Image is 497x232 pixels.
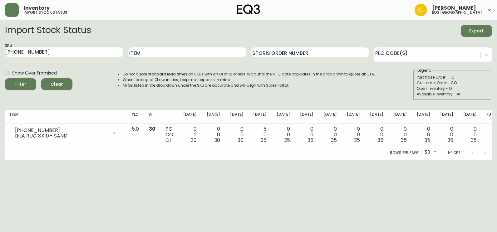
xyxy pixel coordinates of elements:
[347,126,360,143] div: 0 0
[365,110,388,124] th: [DATE]
[202,110,225,124] th: [DATE]
[463,126,477,143] div: 0 0
[331,137,337,144] span: 35
[15,80,26,88] div: Filter
[447,137,453,144] span: 35
[415,4,427,16] img: 7836c8950ad67d536e8437018b5c2533
[377,137,383,144] span: 35
[401,137,407,144] span: 35
[432,6,476,11] span: [PERSON_NAME]
[424,137,430,144] span: 35
[183,126,197,143] div: 0 2
[149,125,155,133] span: 30
[123,71,375,77] li: Do not quote standard lead times on SKUs with an OI of 10 or less. Wait until the MFG date popula...
[165,126,173,143] div: PO CO
[191,137,197,144] span: 30
[466,27,487,35] span: Export
[390,150,420,156] p: Rows per page:
[432,11,482,14] h5: eq3 [GEOGRAPHIC_DATA]
[127,124,144,146] td: 5.0
[272,110,295,124] th: [DATE]
[461,25,492,37] button: Export
[417,75,488,80] div: Purchase Order - PO
[165,137,171,144] span: OI
[440,126,454,143] div: 0 0
[417,68,432,73] legend: Legend
[178,110,202,124] th: [DATE]
[5,78,36,90] button: Filter
[207,126,220,143] div: 0 0
[144,110,160,124] th: AI
[123,77,375,83] li: When looking at OI quantities, keep masterpacks in mind.
[237,4,260,14] img: logo
[261,137,267,144] span: 35
[471,137,477,144] span: 35
[5,110,127,124] th: Item
[248,110,272,124] th: [DATE]
[323,126,337,143] div: 0 0
[230,126,244,143] div: 0 0
[300,126,313,143] div: 0 0
[417,91,488,97] div: Available Inventory - AI
[10,126,122,140] div: [PHONE_NUMBER]BILA RUG 8X10 - SAND
[15,133,108,139] div: BILA RUG 8X10 - SAND
[308,137,313,144] span: 35
[342,110,365,124] th: [DATE]
[46,80,67,88] span: Clear
[354,137,360,144] span: 35
[225,110,248,124] th: [DATE]
[214,137,220,144] span: 30
[435,110,459,124] th: [DATE]
[370,126,383,143] div: 0 0
[253,126,267,143] div: 5 0
[123,83,375,88] li: MFGs listed in the drop down under the SKU are accurate and will align with Sales Portal.
[417,80,488,86] div: Customer Order - CO
[5,25,91,37] h2: Import Stock Status
[417,86,488,91] div: Open Inventory - OI
[15,128,108,133] div: [PHONE_NUMBER]
[412,110,435,124] th: [DATE]
[458,110,482,124] th: [DATE]
[284,137,290,144] span: 35
[24,6,50,11] span: Inventory
[393,126,407,143] div: 0 0
[24,11,67,14] h5: import stock status
[417,126,430,143] div: 0 0
[238,137,244,144] span: 30
[12,70,57,76] span: Show Over Promised
[41,78,72,90] button: Clear
[388,110,412,124] th: [DATE]
[295,110,318,124] th: [DATE]
[422,147,438,158] div: 50
[127,110,144,124] th: PLC
[318,110,342,124] th: [DATE]
[448,150,460,156] p: 1-1 of 1
[277,126,290,143] div: 0 0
